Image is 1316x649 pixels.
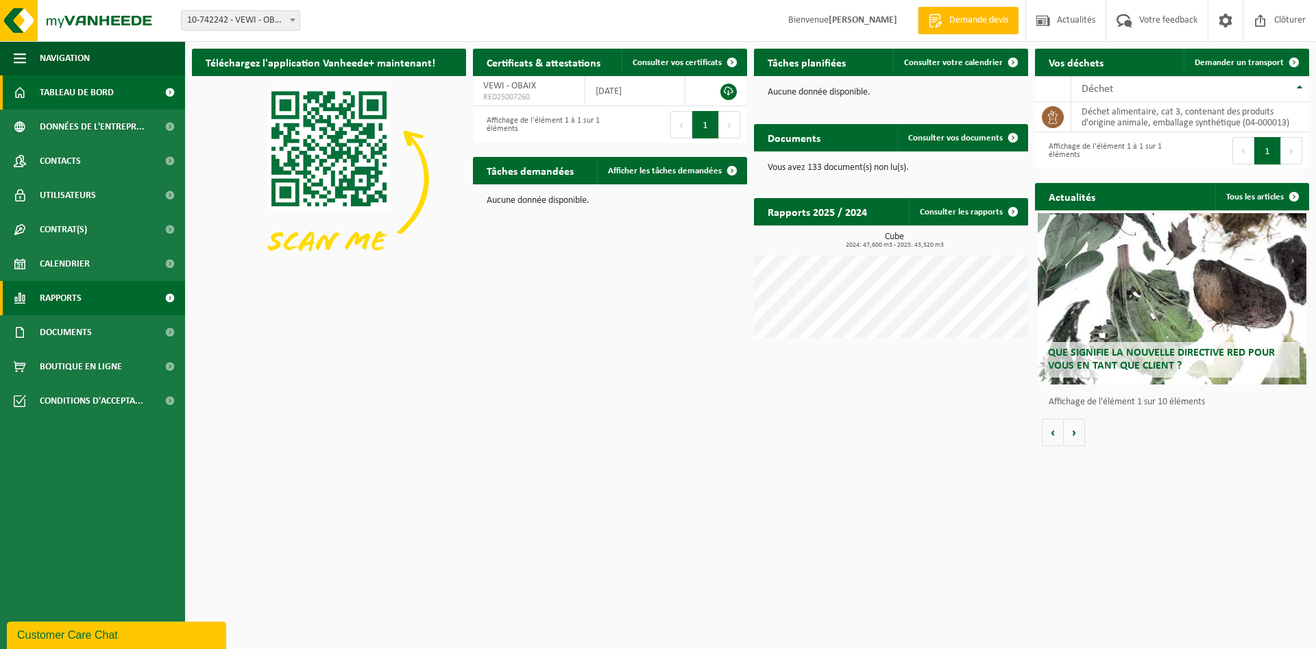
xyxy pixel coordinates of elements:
[585,76,685,106] td: [DATE]
[40,144,81,178] span: Contacts
[768,88,1014,97] p: Aucune donnée disponible.
[1064,419,1085,446] button: Volgende
[893,49,1027,76] a: Consulter votre calendrier
[670,111,692,138] button: Previous
[1048,347,1275,371] span: Que signifie la nouvelle directive RED pour vous en tant que client ?
[1195,58,1284,67] span: Demander un transport
[754,198,881,225] h2: Rapports 2025 / 2024
[946,14,1012,27] span: Demande devis
[473,157,587,184] h2: Tâches demandées
[908,134,1003,143] span: Consulter vos documents
[40,315,92,350] span: Documents
[40,75,114,110] span: Tableau de bord
[1042,136,1165,166] div: Affichage de l'élément 1 à 1 sur 1 éléments
[692,111,719,138] button: 1
[918,7,1019,34] a: Demande devis
[40,281,82,315] span: Rapports
[761,232,1028,249] h3: Cube
[1038,213,1306,384] a: Que signifie la nouvelle directive RED pour vous en tant que client ?
[192,49,449,75] h2: Téléchargez l'application Vanheede+ maintenant!
[754,124,834,151] h2: Documents
[1254,137,1281,164] button: 1
[897,124,1027,151] a: Consulter vos documents
[483,81,536,91] span: VEWI - OBAIX
[182,11,300,30] span: 10-742242 - VEWI - OBAIX
[1082,84,1113,95] span: Déchet
[1281,137,1302,164] button: Next
[40,247,90,281] span: Calendrier
[1232,137,1254,164] button: Previous
[40,110,145,144] span: Données de l'entrepr...
[719,111,740,138] button: Next
[1042,419,1064,446] button: Vorige
[622,49,746,76] a: Consulter vos certificats
[487,196,733,206] p: Aucune donnée disponible.
[1184,49,1308,76] a: Demander un transport
[608,167,722,175] span: Afficher les tâches demandées
[181,10,300,31] span: 10-742242 - VEWI - OBAIX
[761,242,1028,249] span: 2024: 47,600 m3 - 2025: 43,520 m3
[40,350,122,384] span: Boutique en ligne
[483,92,574,103] span: RED25007260
[473,49,614,75] h2: Certificats & attestations
[597,157,746,184] a: Afficher les tâches demandées
[1049,397,1302,407] p: Affichage de l'élément 1 sur 10 éléments
[40,212,87,247] span: Contrat(s)
[480,110,603,140] div: Affichage de l'élément 1 à 1 sur 1 éléments
[192,76,466,282] img: Download de VHEPlus App
[40,178,96,212] span: Utilisateurs
[904,58,1003,67] span: Consulter votre calendrier
[829,15,897,25] strong: [PERSON_NAME]
[633,58,722,67] span: Consulter vos certificats
[909,198,1027,225] a: Consulter les rapports
[1035,49,1117,75] h2: Vos déchets
[7,619,229,649] iframe: chat widget
[1215,183,1308,210] a: Tous les articles
[768,163,1014,173] p: Vous avez 133 document(s) non lu(s).
[754,49,860,75] h2: Tâches planifiées
[1035,183,1109,210] h2: Actualités
[40,41,90,75] span: Navigation
[1071,102,1309,132] td: déchet alimentaire, cat 3, contenant des produits d'origine animale, emballage synthétique (04-00...
[40,384,143,418] span: Conditions d'accepta...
